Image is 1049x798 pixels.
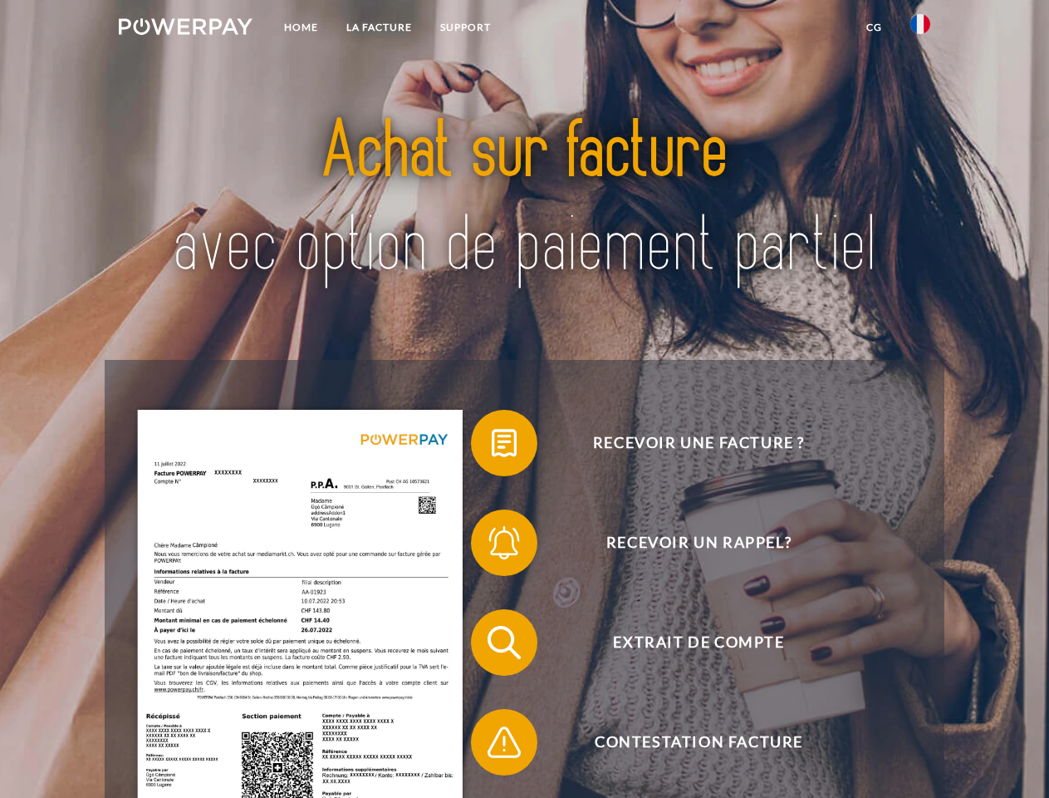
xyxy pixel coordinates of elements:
[119,18,252,35] img: logo-powerpay-white.svg
[495,609,902,676] span: Extrait de compte
[495,709,902,776] span: Contestation Facture
[332,12,426,42] a: LA FACTURE
[426,12,505,42] a: Support
[495,410,902,476] span: Recevoir une facture ?
[483,522,525,564] img: qb_bell.svg
[483,622,525,663] img: qb_search.svg
[910,14,930,34] img: fr
[471,410,903,476] button: Recevoir une facture ?
[471,510,903,576] button: Recevoir un rappel?
[159,80,890,318] img: title-powerpay_fr.svg
[852,12,896,42] a: CG
[270,12,332,42] a: Home
[483,422,525,464] img: qb_bill.svg
[483,722,525,763] img: qb_warning.svg
[495,510,902,576] span: Recevoir un rappel?
[471,709,903,776] button: Contestation Facture
[471,609,903,676] button: Extrait de compte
